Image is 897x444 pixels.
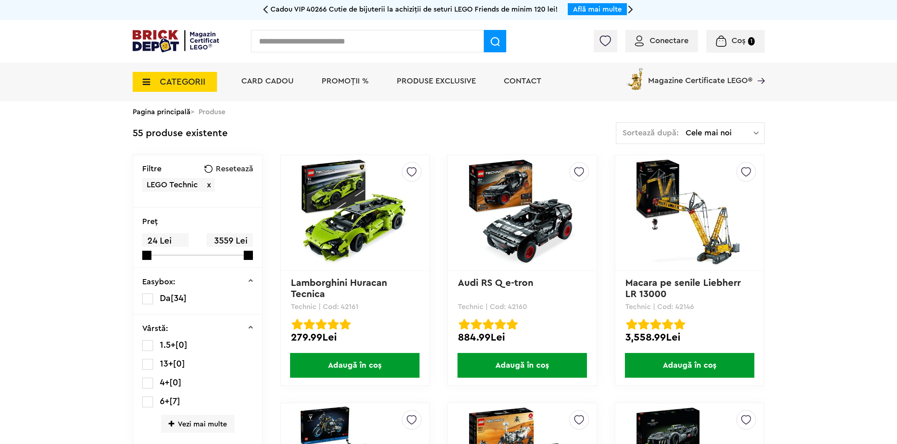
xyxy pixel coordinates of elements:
[626,319,637,330] img: Evaluare cu stele
[495,319,506,330] img: Evaluare cu stele
[457,353,587,378] span: Adaugă în coș
[133,108,191,115] a: Pagina principală
[207,181,211,189] span: x
[207,233,253,249] span: 3559 Lei
[634,157,746,269] img: Macara pe senile Liebherr LR 13000
[615,353,764,378] a: Adaugă în coș
[142,278,175,286] p: Easybox:
[291,303,419,310] p: Technic | Cod: 42161
[674,319,685,330] img: Evaluare cu stele
[160,359,173,368] span: 13+
[340,319,351,330] img: Evaluare cu stele
[147,181,198,189] span: LEGO Technic
[216,165,253,173] span: Resetează
[328,319,339,330] img: Evaluare cu stele
[299,157,411,269] img: Lamborghini Huracan Tecnica
[625,353,754,378] span: Adaugă în coș
[752,66,765,74] a: Magazine Certificate LEGO®
[448,353,596,378] a: Adaugă în coș
[142,218,158,226] p: Preţ
[458,303,586,310] p: Technic | Cod: 42160
[748,37,755,46] small: 1
[732,37,746,45] span: Coș
[625,278,744,299] a: Macara pe senile Liebherr LR 13000
[304,319,315,330] img: Evaluare cu stele
[623,129,679,137] span: Sortează după:
[290,353,420,378] span: Adaugă în coș
[142,325,168,333] p: Vârstă:
[458,332,586,343] div: 884.99Lei
[171,294,187,303] span: [34]
[635,37,688,45] a: Conectare
[322,77,369,85] a: PROMOȚII %
[507,319,518,330] img: Evaluare cu stele
[458,278,533,288] a: Audi RS Q e-tron
[169,397,180,406] span: [7]
[625,332,754,343] div: 3,558.99Lei
[173,359,185,368] span: [0]
[650,319,661,330] img: Evaluare cu stele
[471,319,482,330] img: Evaluare cu stele
[504,77,541,85] a: Contact
[241,77,294,85] a: Card Cadou
[662,319,673,330] img: Evaluare cu stele
[686,129,754,137] span: Cele mai noi
[133,101,765,122] div: > Produse
[648,66,752,85] span: Magazine Certificate LEGO®
[625,303,754,310] p: Technic | Cod: 42146
[270,6,558,13] span: Cadou VIP 40266 Cutie de bijuterii la achiziții de seturi LEGO Friends de minim 120 lei!
[291,278,390,299] a: Lamborghini Huracan Tecnica
[169,378,181,387] span: [0]
[466,157,578,269] img: Audi RS Q e-tron
[133,122,228,145] div: 55 produse existente
[160,397,169,406] span: 6+
[292,319,303,330] img: Evaluare cu stele
[142,165,161,173] p: Filtre
[483,319,494,330] img: Evaluare cu stele
[160,77,205,86] span: CATEGORII
[638,319,649,330] img: Evaluare cu stele
[160,341,175,349] span: 1.5+
[175,341,187,349] span: [0]
[459,319,470,330] img: Evaluare cu stele
[573,6,622,13] a: Află mai multe
[291,332,419,343] div: 279.99Lei
[650,37,688,45] span: Conectare
[160,378,169,387] span: 4+
[397,77,476,85] a: Produse exclusive
[316,319,327,330] img: Evaluare cu stele
[161,415,235,433] span: Vezi mai multe
[142,233,189,249] span: 24 Lei
[160,294,171,303] span: Da
[281,353,429,378] a: Adaugă în coș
